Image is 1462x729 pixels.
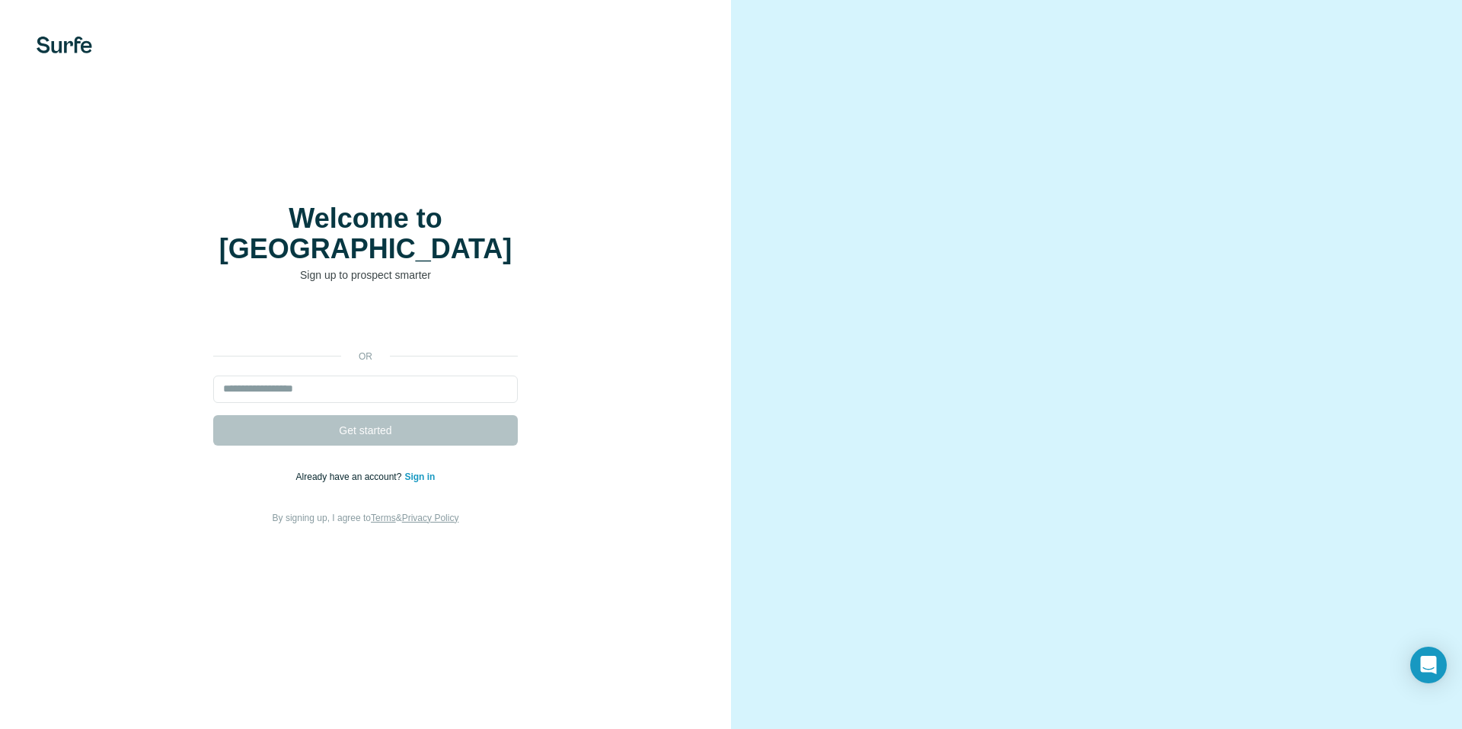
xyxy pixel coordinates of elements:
[1410,647,1447,683] div: Open Intercom Messenger
[341,350,390,363] p: or
[213,267,518,283] p: Sign up to prospect smarter
[296,472,405,482] span: Already have an account?
[404,472,435,482] a: Sign in
[213,203,518,264] h1: Welcome to [GEOGRAPHIC_DATA]
[37,37,92,53] img: Surfe's logo
[273,513,459,523] span: By signing up, I agree to &
[371,513,396,523] a: Terms
[206,305,525,339] iframe: Sign in with Google Button
[402,513,459,523] a: Privacy Policy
